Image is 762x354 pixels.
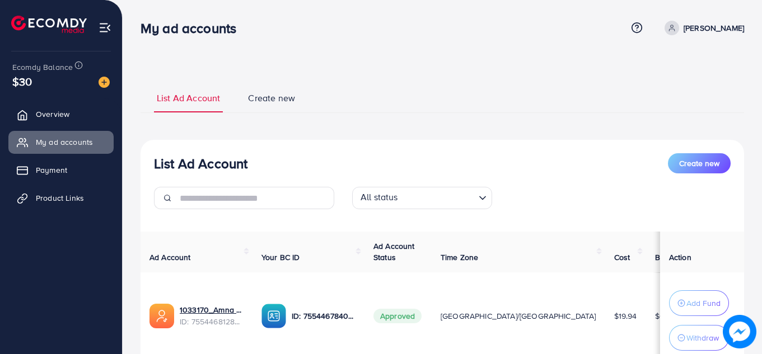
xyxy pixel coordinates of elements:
span: Your BC ID [261,252,300,263]
a: Payment [8,159,114,181]
img: ic-ba-acc.ded83a64.svg [261,304,286,328]
span: Ecomdy Balance [12,62,73,73]
span: Action [669,252,691,263]
span: Time Zone [441,252,478,263]
input: Search for option [401,189,474,206]
span: List Ad Account [157,92,220,105]
span: ID: 7554468128542195713 [180,316,244,327]
a: [PERSON_NAME] [660,21,744,35]
span: Cost [614,252,630,263]
p: ID: 7554467840363937808 [292,309,356,323]
span: $30 [12,73,32,89]
div: Search for option [352,187,492,209]
span: Overview [36,108,69,120]
span: $19.94 [614,310,637,322]
span: My ad accounts [36,136,93,148]
h3: My ad accounts [141,20,245,36]
div: <span class='underline'>1033170_Amna Collection_1758911713596</span></br>7554468128542195713 [180,304,244,327]
span: Create new [679,158,719,169]
p: Withdraw [686,331,719,344]
span: Ad Account [149,252,191,263]
span: [GEOGRAPHIC_DATA]/[GEOGRAPHIC_DATA] [441,310,596,322]
a: Product Links [8,187,114,209]
img: image [99,77,110,88]
img: menu [99,21,111,34]
span: Ad Account Status [373,240,415,263]
span: Payment [36,164,67,176]
span: Product Links [36,192,84,204]
a: 1033170_Amna Collection_1758911713596 [180,304,244,315]
h3: List Ad Account [154,155,247,172]
img: logo [11,16,87,33]
a: Overview [8,103,114,125]
p: [PERSON_NAME] [684,21,744,35]
span: Approved [373,309,422,323]
button: Create new [668,153,731,173]
button: Withdraw [669,325,729,351]
span: All status [358,188,400,206]
img: image [725,317,754,346]
p: Add Fund [686,296,721,310]
img: ic-ads-acc.e4c84228.svg [149,304,174,328]
span: Create new [248,92,295,105]
button: Add Fund [669,290,729,316]
a: My ad accounts [8,131,114,153]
